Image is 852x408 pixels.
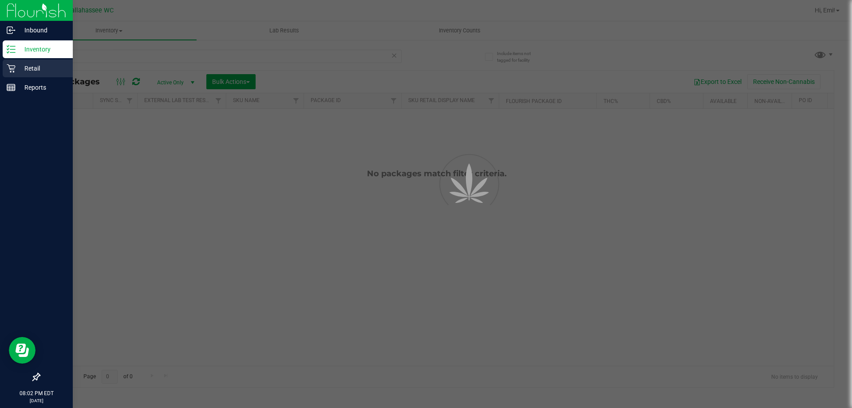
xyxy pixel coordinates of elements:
p: Retail [16,63,69,74]
p: 08:02 PM EDT [4,389,69,397]
p: Inbound [16,25,69,36]
p: Reports [16,82,69,93]
p: [DATE] [4,397,69,404]
p: Inventory [16,44,69,55]
inline-svg: Retail [7,64,16,73]
inline-svg: Inventory [7,45,16,54]
inline-svg: Reports [7,83,16,92]
inline-svg: Inbound [7,26,16,35]
iframe: Resource center [9,337,35,364]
